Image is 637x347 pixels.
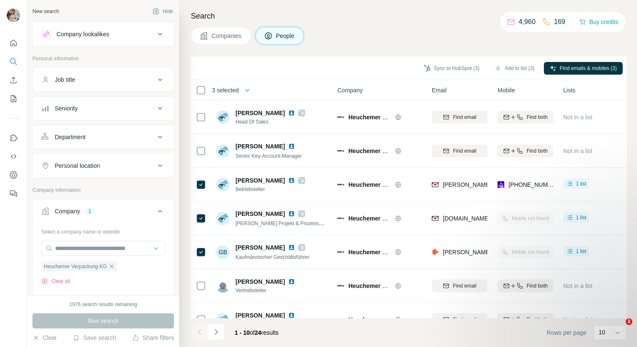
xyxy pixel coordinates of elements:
[32,334,56,342] button: Clear
[576,180,586,188] span: 1 list
[33,70,174,90] button: Job title
[432,180,439,189] img: provider findymail logo
[547,328,586,337] span: Rows per page
[432,145,487,157] button: Find email
[7,73,20,88] button: Enrich CSV
[498,180,504,189] img: provider wiza logo
[337,282,344,289] img: Logo of Heuchemer Verpackung KG
[337,86,363,94] span: Company
[337,181,344,188] img: Logo of Heuchemer Verpackung KG
[498,86,515,94] span: Mobile
[599,328,605,336] p: 10
[337,114,344,121] img: Logo of Heuchemer Verpackung KG
[32,55,174,62] p: Personal information
[337,316,344,323] img: Logo of Heuchemer Verpackung KG
[236,109,285,117] span: [PERSON_NAME]
[235,329,250,336] span: 1 - 10
[432,214,439,223] img: provider findymail logo
[216,110,230,124] img: Avatar
[432,280,487,292] button: Find email
[348,114,426,121] span: Heuchemer Verpackung KG
[55,75,75,84] div: Job title
[608,318,629,339] iframe: Intercom live chat
[432,86,447,94] span: Email
[147,5,179,18] button: Hide
[288,278,295,285] img: LinkedIn logo
[563,86,575,94] span: Lists
[216,178,230,191] img: Avatar
[519,17,535,27] p: 4,960
[554,17,565,27] p: 169
[236,142,285,151] span: [PERSON_NAME]
[41,225,165,236] div: Select a company name or website
[563,114,592,121] span: Not in a list
[236,210,285,218] span: [PERSON_NAME]
[7,54,20,69] button: Search
[7,186,20,201] button: Feedback
[432,248,439,256] img: provider hunter logo
[216,245,230,259] div: GB
[212,86,239,94] span: 3 selected
[348,249,426,256] span: Heuchemer Verpackung KG
[32,8,59,15] div: New search
[527,113,548,121] span: Find both
[288,244,295,251] img: LinkedIn logo
[7,149,20,164] button: Use Surfe API
[418,62,485,75] button: Sync to HubSpot (3)
[563,148,592,154] span: Not in a list
[337,148,344,154] img: Logo of Heuchemer Verpackung KG
[73,334,116,342] button: Save search
[579,16,618,28] button: Buy credits
[443,215,590,222] span: [DOMAIN_NAME][EMAIL_ADDRESS][DOMAIN_NAME]
[348,181,426,188] span: Heuchemer Verpackung KG
[55,161,100,170] div: Personal location
[527,147,548,155] span: Find both
[216,279,230,293] img: Avatar
[544,62,623,75] button: Find emails & mobiles (3)
[576,214,586,221] span: 1 list
[7,91,20,106] button: My lists
[55,133,86,141] div: Department
[453,282,476,290] span: Find email
[33,98,174,118] button: Seniority
[288,312,295,319] img: LinkedIn logo
[44,263,107,270] span: Heuchemer Verpackung KG
[56,30,109,38] div: Company lookalikes
[32,186,174,194] p: Company information
[288,143,295,150] img: LinkedIn logo
[498,111,553,124] button: Find both
[85,207,95,215] div: 1
[563,316,592,323] span: Not in a list
[348,148,426,154] span: Heuchemer Verpackung KG
[7,35,20,51] button: Quick start
[443,181,591,188] span: [PERSON_NAME][EMAIL_ADDRESS][DOMAIN_NAME]
[236,311,285,320] span: [PERSON_NAME]
[509,181,562,188] span: [PHONE_NUMBER]
[7,8,20,22] img: Avatar
[33,127,174,147] button: Department
[236,277,285,286] span: [PERSON_NAME]
[453,316,476,323] span: Find email
[348,282,426,289] span: Heuchemer Verpackung KG
[236,153,302,159] span: Senior Key-Account-Manager
[276,32,295,40] span: People
[7,130,20,145] button: Use Surfe on LinkedIn
[236,176,285,185] span: [PERSON_NAME]
[255,329,262,336] span: 24
[348,316,426,323] span: Heuchemer Verpackung KG
[453,113,476,121] span: Find email
[453,147,476,155] span: Find email
[337,215,344,222] img: Logo of Heuchemer Verpackung KG
[236,118,305,126] span: Head Of Sales
[33,201,174,225] button: Company1
[216,144,230,158] img: Avatar
[33,156,174,176] button: Personal location
[337,249,344,256] img: Logo of Heuchemer Verpackung KG
[236,220,348,226] span: [PERSON_NAME] Projekt & Prozessmanagement
[348,215,426,222] span: Heuchemer Verpackung KG
[560,65,617,72] span: Find emails & mobiles (3)
[235,329,278,336] span: results
[208,323,225,340] button: Navigate to next page
[33,24,174,44] button: Company lookalikes
[41,277,70,285] button: Clear all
